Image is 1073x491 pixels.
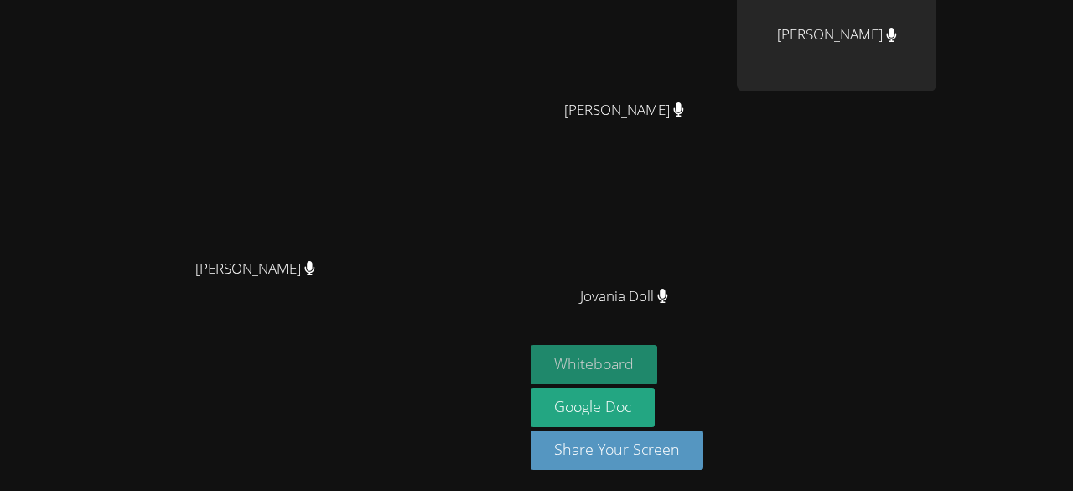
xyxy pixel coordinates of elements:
[531,431,703,470] button: Share Your Screen
[564,98,684,123] span: [PERSON_NAME]
[195,257,315,281] span: [PERSON_NAME]
[531,345,657,384] button: Whiteboard
[531,388,655,427] a: Google Doc
[580,285,668,309] span: Jovania Doll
